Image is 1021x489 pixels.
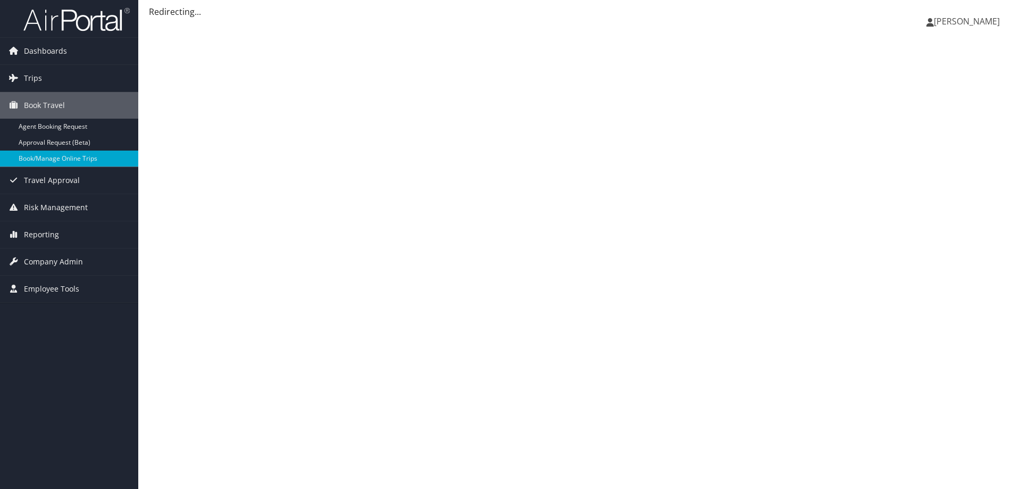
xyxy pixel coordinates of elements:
[24,92,65,119] span: Book Travel
[23,7,130,32] img: airportal-logo.png
[926,5,1010,37] a: [PERSON_NAME]
[24,65,42,92] span: Trips
[24,167,80,194] span: Travel Approval
[934,15,1000,27] span: [PERSON_NAME]
[24,276,79,302] span: Employee Tools
[24,38,67,64] span: Dashboards
[149,5,1010,18] div: Redirecting...
[24,194,88,221] span: Risk Management
[24,221,59,248] span: Reporting
[24,248,83,275] span: Company Admin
